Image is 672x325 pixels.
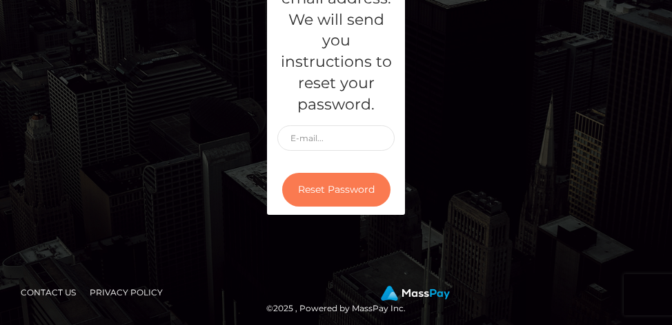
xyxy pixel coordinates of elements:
input: E-mail... [277,125,395,151]
a: Privacy Policy [84,282,168,303]
img: MassPay [381,286,450,301]
button: Reset Password [282,173,391,207]
a: Contact Us [15,282,81,303]
div: © 2025 , Powered by MassPay Inc. [10,285,662,315]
